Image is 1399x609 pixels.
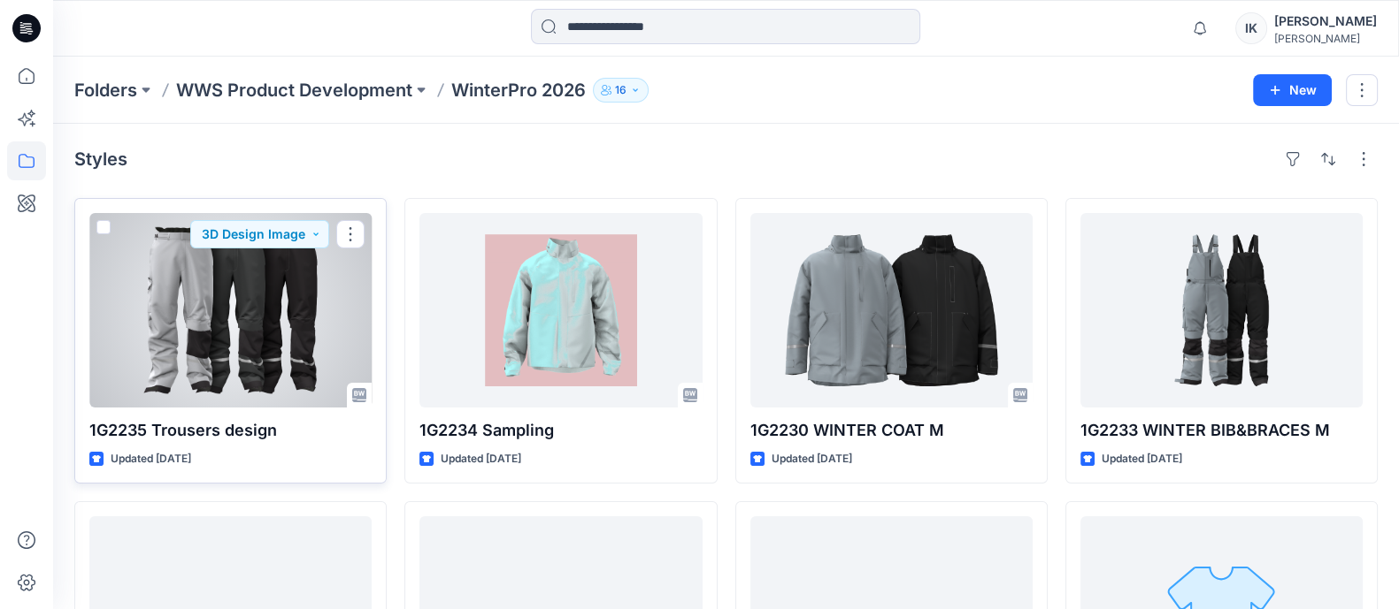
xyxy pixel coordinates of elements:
a: WWS Product Development [176,78,412,103]
div: [PERSON_NAME] [1274,32,1377,45]
p: 1G2235 Trousers design [89,418,372,443]
p: Updated [DATE] [772,450,852,468]
a: 1G2233 WINTER BIB&BRACES M [1080,213,1363,407]
p: 1G2233 WINTER BIB&BRACES M [1080,418,1363,443]
button: 16 [593,78,649,103]
p: 16 [615,80,626,100]
button: New [1253,74,1332,106]
a: 1G2234 Sampling [419,213,702,407]
a: 1G2235 Trousers design [89,213,372,407]
p: 1G2234 Sampling [419,418,702,443]
h4: Styles [74,148,127,170]
p: Updated [DATE] [111,450,191,468]
p: Updated [DATE] [441,450,521,468]
p: Updated [DATE] [1102,450,1182,468]
a: Folders [74,78,137,103]
p: WinterPro 2026 [451,78,586,103]
div: [PERSON_NAME] [1274,11,1377,32]
div: IK [1235,12,1267,44]
a: 1G2230 WINTER COAT M [750,213,1033,407]
p: 1G2230 WINTER COAT M [750,418,1033,443]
